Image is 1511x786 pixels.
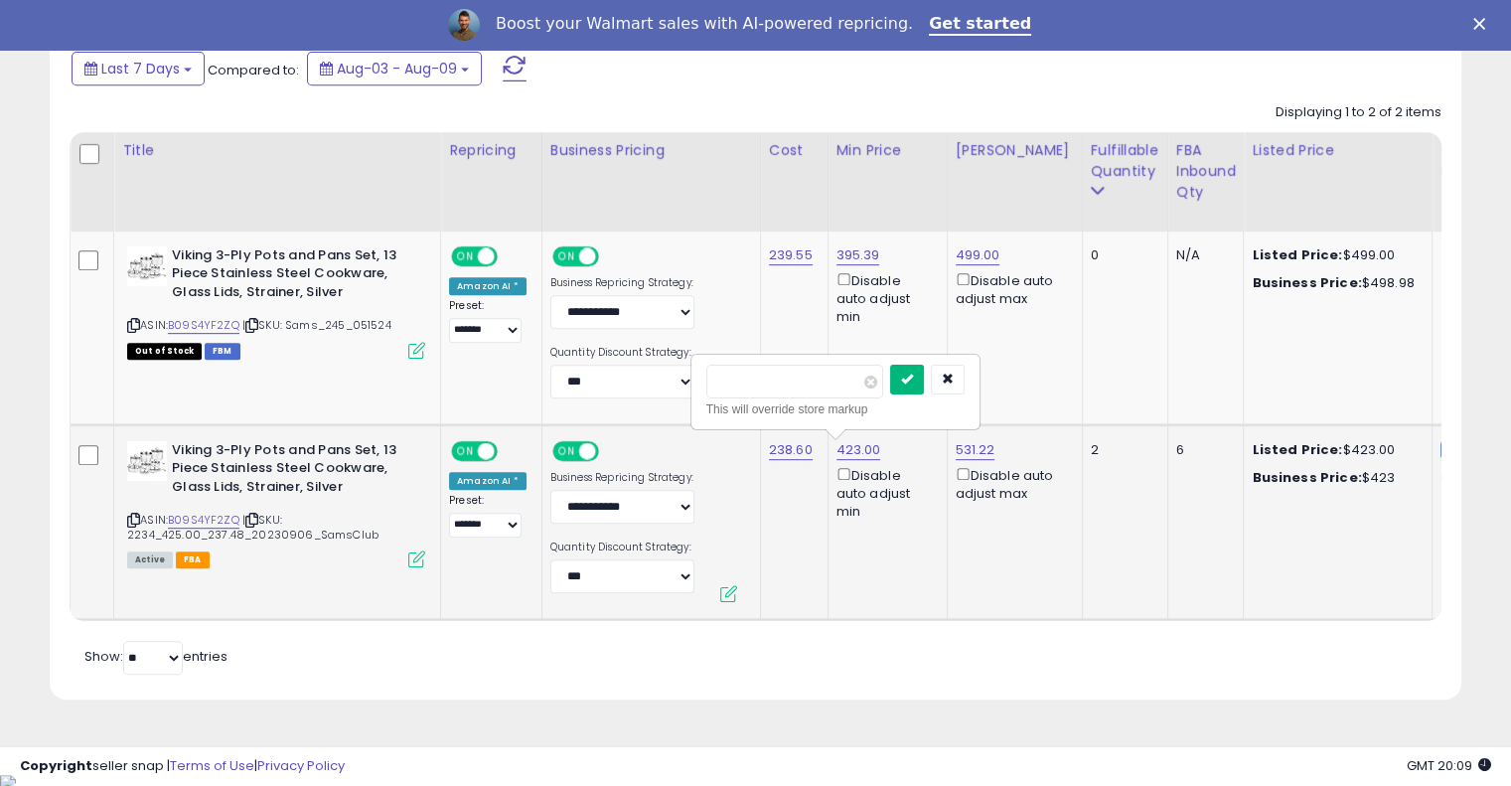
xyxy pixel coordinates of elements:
[127,441,167,481] img: 41IDnpKx39L._SL40_.jpg
[495,247,527,264] span: OFF
[170,756,254,775] a: Terms of Use
[448,9,480,41] img: Profile image for Adrian
[550,346,694,360] label: Quantity Discount Strategy:
[1252,245,1342,264] b: Listed Price:
[449,277,527,295] div: Amazon AI *
[1252,273,1361,292] b: Business Price:
[836,140,939,161] div: Min Price
[554,442,579,459] span: ON
[706,399,965,419] div: This will override store markup
[172,441,413,502] b: Viking 3-Ply Pots and Pans Set, 13 Piece Stainless Steel Cookware, Glass Lids, Strainer, Silver
[257,756,345,775] a: Privacy Policy
[956,140,1074,161] div: [PERSON_NAME]
[1091,140,1159,182] div: Fulfillable Quantity
[550,471,694,485] label: Business Repricing Strategy:
[127,246,167,286] img: 41IDnpKx39L._SL40_.jpg
[101,59,180,79] span: Last 7 Days
[495,442,527,459] span: OFF
[956,269,1067,308] div: Disable auto adjust max
[242,317,391,333] span: | SKU: Sams_245_051524
[550,140,752,161] div: Business Pricing
[595,442,627,459] span: OFF
[127,551,173,568] span: All listings currently available for purchase on Amazon
[1276,103,1441,122] div: Displaying 1 to 2 of 2 items
[307,52,482,85] button: Aug-03 - Aug-09
[836,245,880,265] a: 395.39
[172,246,413,307] b: Viking 3-Ply Pots and Pans Set, 13 Piece Stainless Steel Cookware, Glass Lids, Strainer, Silver
[127,343,202,360] span: All listings that are currently out of stock and unavailable for purchase on Amazon
[769,140,820,161] div: Cost
[1252,441,1417,459] div: $423.00
[205,343,240,360] span: FBM
[449,299,527,344] div: Preset:
[127,512,378,542] span: | SKU: 2234_425.00_237.48_20230906_SamsClub
[554,247,579,264] span: ON
[176,551,210,568] span: FBA
[449,494,527,539] div: Preset:
[1252,468,1361,487] b: Business Price:
[449,140,533,161] div: Repricing
[1252,440,1342,459] b: Listed Price:
[84,647,227,666] span: Show: entries
[453,247,478,264] span: ON
[1252,140,1424,161] div: Listed Price
[595,247,627,264] span: OFF
[836,464,932,522] div: Disable auto adjust min
[122,140,432,161] div: Title
[72,52,205,85] button: Last 7 Days
[1440,439,1479,460] small: FBM
[836,269,932,327] div: Disable auto adjust min
[168,512,239,529] a: B09S4YF2ZQ
[127,441,425,566] div: ASIN:
[208,61,299,79] span: Compared to:
[1407,756,1491,775] span: 2025-08-17 20:09 GMT
[956,464,1067,503] div: Disable auto adjust max
[20,756,92,775] strong: Copyright
[1252,469,1417,487] div: $423
[127,246,425,357] div: ASIN:
[1176,140,1236,203] div: FBA inbound Qty
[550,276,694,290] label: Business Repricing Strategy:
[20,757,345,776] div: seller snap | |
[836,440,881,460] a: 423.00
[956,245,1000,265] a: 499.00
[929,14,1031,36] a: Get started
[1176,246,1229,264] div: N/A
[956,440,995,460] a: 531.22
[1473,18,1493,30] div: Close
[453,442,478,459] span: ON
[1252,246,1417,264] div: $499.00
[769,440,813,460] a: 238.60
[1176,441,1229,459] div: 6
[769,245,813,265] a: 239.55
[1091,441,1152,459] div: 2
[449,472,527,490] div: Amazon AI *
[1252,274,1417,292] div: $498.98
[1091,246,1152,264] div: 0
[550,541,694,554] label: Quantity Discount Strategy:
[496,14,913,34] div: Boost your Walmart sales with AI-powered repricing.
[337,59,457,79] span: Aug-03 - Aug-09
[168,317,239,334] a: B09S4YF2ZQ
